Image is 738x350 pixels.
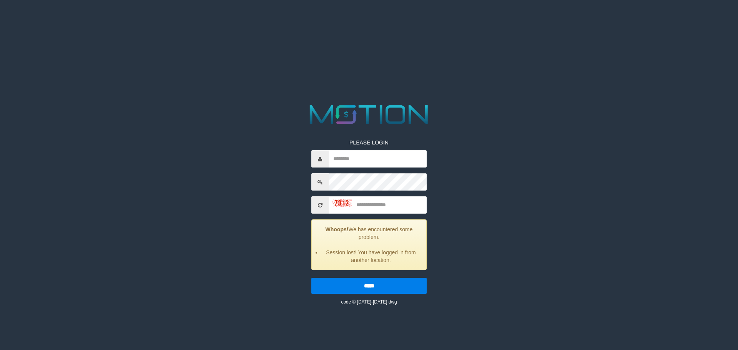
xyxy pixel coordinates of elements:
[326,226,349,232] strong: Whoops!
[341,299,397,305] small: code © [DATE]-[DATE] dwg
[311,139,427,146] p: PLEASE LOGIN
[332,199,352,207] img: captcha
[321,249,421,264] li: Session lost! You have logged in from another location.
[311,219,427,270] div: We has encountered some problem.
[304,102,434,127] img: MOTION_logo.png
